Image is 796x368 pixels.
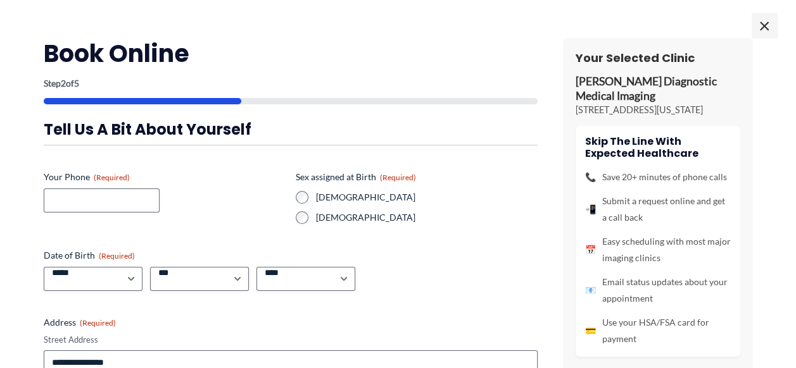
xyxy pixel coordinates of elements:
[585,282,596,298] span: 📧
[585,233,731,266] li: Easy scheduling with most major imaging clinics
[316,211,538,224] label: [DEMOGRAPHIC_DATA]
[585,274,731,307] li: Email status updates about your appointment
[296,171,416,183] legend: Sex assigned at Birth
[585,242,596,258] span: 📅
[585,314,731,347] li: Use your HSA/FSA card for payment
[585,322,596,339] span: 💳
[74,78,79,89] span: 5
[316,191,538,204] label: [DEMOGRAPHIC_DATA]
[44,38,538,69] h2: Book Online
[44,79,538,88] p: Step of
[585,169,731,185] li: Save 20+ minutes of phone calls
[80,318,116,328] span: (Required)
[94,173,130,182] span: (Required)
[61,78,66,89] span: 2
[576,75,740,104] p: [PERSON_NAME] Diagnostic Medical Imaging
[44,316,116,329] legend: Address
[585,169,596,185] span: 📞
[44,249,135,262] legend: Date of Birth
[99,251,135,261] span: (Required)
[44,171,286,183] label: Your Phone
[576,104,740,116] p: [STREET_ADDRESS][US_STATE]
[380,173,416,182] span: (Required)
[585,193,731,226] li: Submit a request online and get a call back
[585,135,731,159] h4: Skip the line with Expected Healthcare
[44,334,538,346] label: Street Address
[752,13,777,38] span: ×
[44,120,538,139] h3: Tell us a bit about yourself
[585,201,596,218] span: 📲
[576,51,740,65] h3: Your Selected Clinic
